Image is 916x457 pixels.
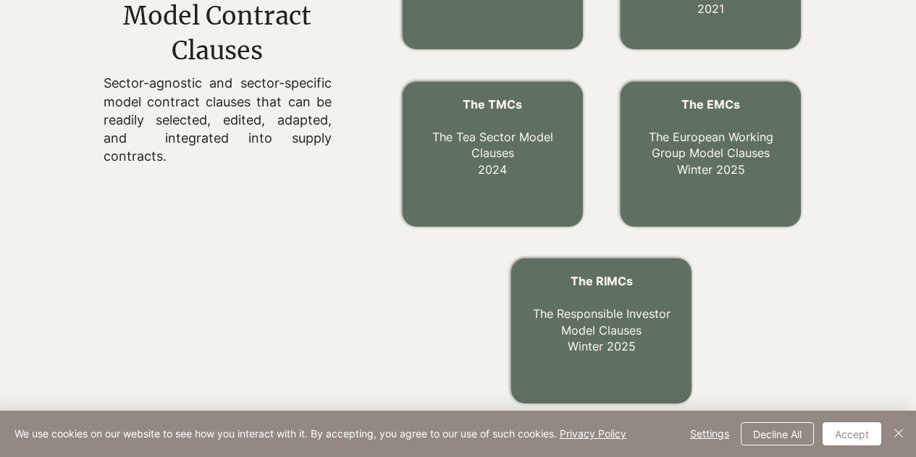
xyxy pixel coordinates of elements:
a: Privacy Policy [560,427,626,440]
span: The EMCs [681,97,740,112]
button: Close [890,422,907,445]
button: Decline All [741,422,814,445]
a: The EMCs The European Working Group Model ClausesWinter 2025 [649,97,773,177]
img: Close [890,424,907,442]
span: We use cookies on our website to see how you interact with it. By accepting, you agree to our use... [14,427,626,440]
a: The TMCs The Tea Sector Model Clauses2024 [432,97,553,177]
span: Settings [690,423,729,445]
span: Model Contract Clauses [123,1,311,66]
button: Accept [823,422,881,445]
span: The RIMCs [571,274,633,288]
p: Sector-agnostic and sector-specific model contract clauses that can be readily selected, edited, ... [104,74,332,165]
span: The TMCs [463,97,522,112]
a: The RIMCs The Responsible Investor Model ClausesWinter 2025 [533,274,671,353]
